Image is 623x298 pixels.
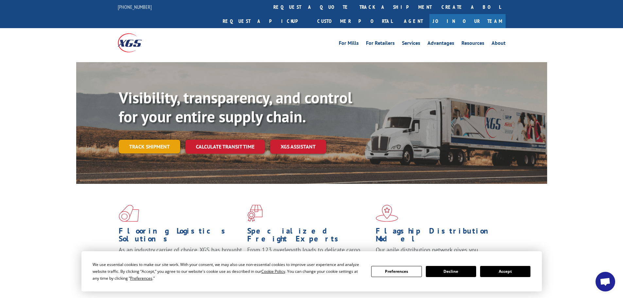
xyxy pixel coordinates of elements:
a: About [492,41,506,48]
a: Open chat [596,272,615,291]
a: XGS ASSISTANT [270,140,326,154]
button: Decline [426,266,476,277]
h1: Flooring Logistics Solutions [119,227,242,246]
a: Customer Portal [312,14,397,28]
span: Preferences [130,275,152,281]
div: Cookie Consent Prompt [81,251,542,291]
img: xgs-icon-total-supply-chain-intelligence-red [119,205,139,222]
a: Calculate transit time [185,140,265,154]
a: Agent [397,14,429,28]
a: For Retailers [366,41,395,48]
span: Our agile distribution network gives you nationwide inventory management on demand. [376,246,496,261]
a: Track shipment [119,140,180,153]
p: From 123 overlength loads to delicate cargo, our experienced staff knows the best way to move you... [247,246,371,275]
a: Advantages [427,41,454,48]
a: Services [402,41,420,48]
h1: Flagship Distribution Model [376,227,499,246]
a: Join Our Team [429,14,506,28]
span: Cookie Policy [261,269,285,274]
button: Accept [480,266,530,277]
div: We use essential cookies to make our site work. With your consent, we may also use non-essential ... [93,261,363,282]
a: Resources [461,41,484,48]
a: [PHONE_NUMBER] [118,4,152,10]
span: As an industry carrier of choice, XGS has brought innovation and dedication to flooring logistics... [119,246,242,269]
img: xgs-icon-focused-on-flooring-red [247,205,263,222]
a: For Mills [339,41,359,48]
b: Visibility, transparency, and control for your entire supply chain. [119,87,352,127]
a: Request a pickup [218,14,312,28]
h1: Specialized Freight Experts [247,227,371,246]
img: xgs-icon-flagship-distribution-model-red [376,205,398,222]
button: Preferences [371,266,422,277]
